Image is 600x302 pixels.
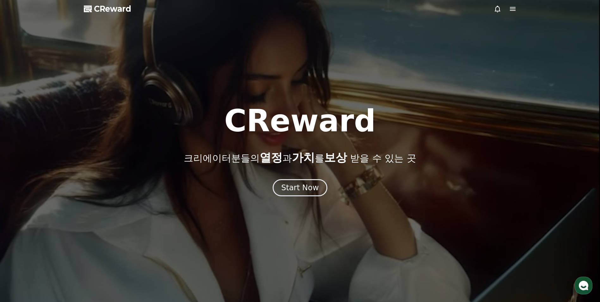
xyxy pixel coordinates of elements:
a: 설정 [82,201,121,217]
h1: CReward [224,106,376,136]
p: 크리에이터분들의 과 를 받을 수 있는 곳 [184,151,416,164]
span: CReward [94,4,131,14]
button: Start Now [273,179,327,196]
span: 보상 [324,151,347,164]
a: 대화 [42,201,82,217]
span: 설정 [98,210,105,215]
span: 대화 [58,211,65,216]
a: CReward [84,4,131,14]
div: Start Now [281,183,319,193]
span: 가치 [292,151,315,164]
span: 열정 [260,151,282,164]
a: Start Now [273,186,327,192]
a: 홈 [2,201,42,217]
span: 홈 [20,210,24,215]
